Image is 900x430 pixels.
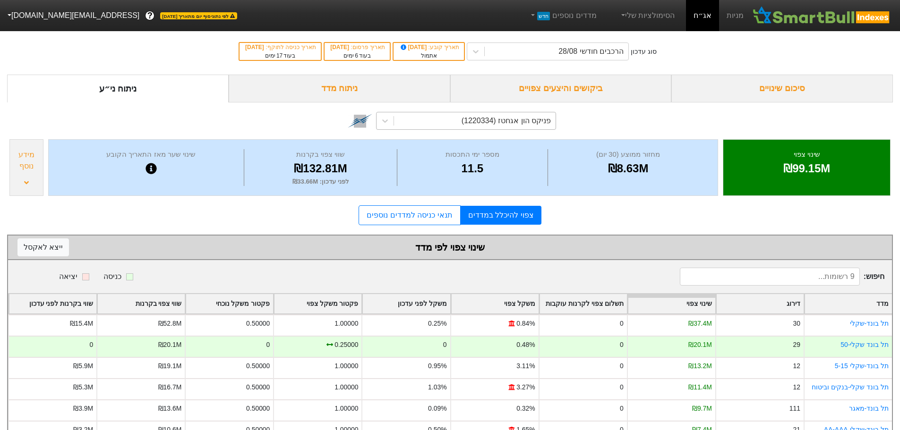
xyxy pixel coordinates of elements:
[451,294,539,313] div: Toggle SortBy
[334,382,358,392] div: 1.00000
[620,319,624,329] div: 0
[616,6,679,25] a: הסימולציות שלי
[244,51,316,60] div: בעוד ימים
[631,47,657,57] div: סוג עדכון
[735,160,878,177] div: ₪99.15M
[793,382,800,392] div: 12
[73,382,93,392] div: ₪5.3M
[680,268,860,286] input: 9 רשומות...
[735,149,878,160] div: שינוי צפוי
[17,238,69,256] button: ייצא לאקסל
[334,319,358,329] div: 1.00000
[428,404,446,413] div: 0.09%
[246,404,270,413] div: 0.50000
[516,382,535,392] div: 3.27%
[620,361,624,371] div: 0
[428,382,446,392] div: 1.03%
[12,149,41,172] div: מידע נוסף
[516,340,535,350] div: 0.48%
[620,382,624,392] div: 0
[70,319,94,329] div: ₪15.4M
[229,75,450,102] div: ניתוח מדד
[525,6,600,25] a: מדדים נוספיםחדש
[793,319,800,329] div: 30
[89,340,93,350] div: 0
[329,51,385,60] div: בעוד ימים
[244,43,316,51] div: תאריך כניסה לתוקף :
[688,382,712,392] div: ₪11.4M
[274,294,361,313] div: Toggle SortBy
[849,405,889,412] a: תל בונד-מאגר
[247,177,394,186] div: לפני עדכון : ₪33.66M
[516,319,535,329] div: 0.84%
[7,75,229,102] div: ניתוח ני״ע
[186,294,273,313] div: Toggle SortBy
[400,160,545,177] div: 11.5
[461,206,541,225] a: צפוי להיכלל במדדים
[59,271,77,282] div: יציאה
[97,294,185,313] div: Toggle SortBy
[17,240,883,254] div: שינוי צפוי לפי מדד
[692,404,712,413] div: ₪9.7M
[245,44,266,51] span: [DATE]
[688,319,712,329] div: ₪37.4M
[516,361,535,371] div: 3.11%
[558,46,624,57] div: הרכבים חודשי 28/08
[9,294,96,313] div: Toggle SortBy
[103,271,121,282] div: כניסה
[60,149,241,160] div: שינוי שער מאז התאריך הקובע
[158,404,182,413] div: ₪13.6M
[450,75,672,102] div: ביקושים והיצעים צפויים
[330,44,351,51] span: [DATE]
[158,340,182,350] div: ₪20.1M
[334,340,358,350] div: 0.25000
[73,404,93,413] div: ₪3.9M
[158,382,182,392] div: ₪16.7M
[398,43,459,51] div: תאריך קובע :
[400,149,545,160] div: מספר ימי התכסות
[516,404,535,413] div: 0.32%
[276,52,283,59] span: 17
[751,6,892,25] img: SmartBull
[850,320,889,327] a: תל בונד-שקלי
[443,340,447,350] div: 0
[688,340,712,350] div: ₪20.1M
[334,361,358,371] div: 1.00000
[246,319,270,329] div: 0.50000
[620,404,624,413] div: 0
[688,361,712,371] div: ₪13.2M
[362,294,450,313] div: Toggle SortBy
[805,294,892,313] div: Toggle SortBy
[428,361,446,371] div: 0.95%
[540,294,627,313] div: Toggle SortBy
[789,404,800,413] div: 111
[537,12,550,20] span: חדש
[266,340,270,350] div: 0
[793,340,800,350] div: 29
[628,294,715,313] div: Toggle SortBy
[680,268,884,286] span: חיפוש :
[160,12,237,19] span: לפי נתוני סוף יום מתאריך [DATE]
[329,43,385,51] div: תאריך פרסום :
[550,149,706,160] div: מחזור ממוצע (30 יום)
[158,361,182,371] div: ₪19.1M
[158,319,182,329] div: ₪52.8M
[399,44,429,51] span: [DATE]
[348,109,372,133] img: tase link
[716,294,804,313] div: Toggle SortBy
[359,205,460,225] a: תנאי כניסה למדדים נוספים
[550,160,706,177] div: ₪8.63M
[793,361,800,371] div: 12
[73,361,93,371] div: ₪5.9M
[812,383,889,391] a: תל בונד שקלי-בנקים וביטוח
[840,341,889,348] a: תל בונד שקלי-50
[462,115,551,126] div: פניקס הון אגחטז (1220334)
[334,404,358,413] div: 1.00000
[620,340,624,350] div: 0
[835,362,889,370] a: תל בונד-שקלי 5-15
[671,75,893,102] div: סיכום שינויים
[247,149,394,160] div: שווי צפוי בקרנות
[246,382,270,392] div: 0.50000
[428,319,446,329] div: 0.25%
[247,160,394,177] div: ₪132.81M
